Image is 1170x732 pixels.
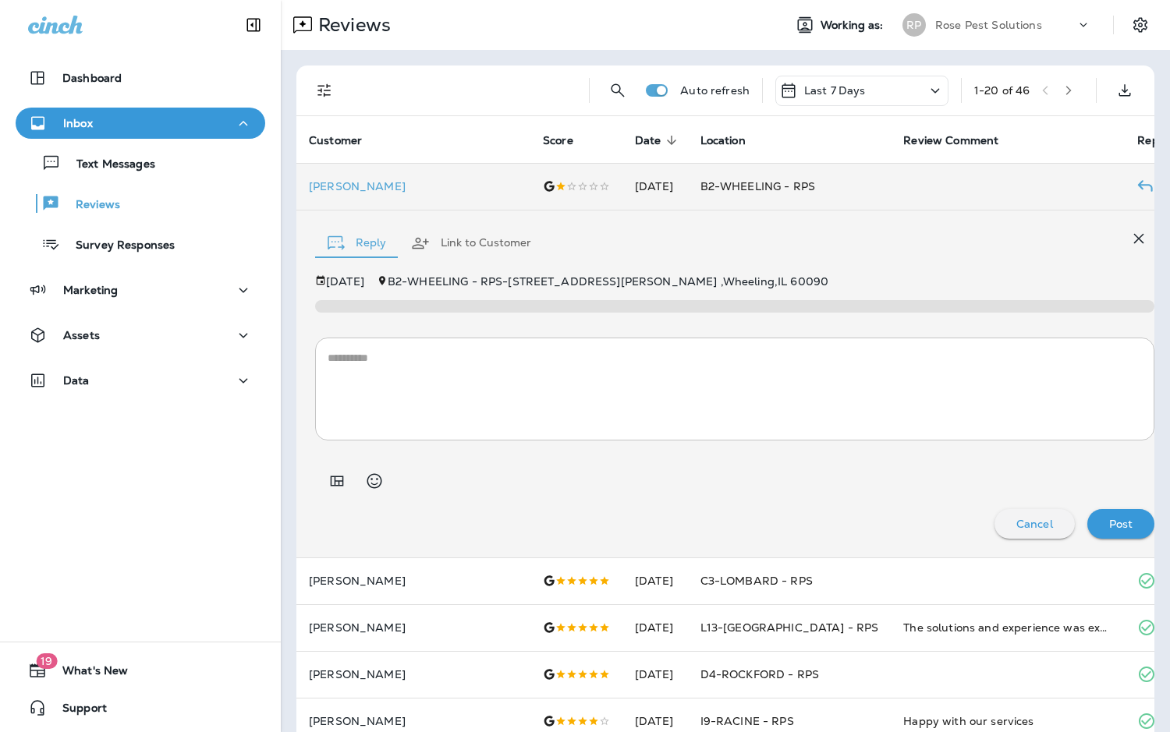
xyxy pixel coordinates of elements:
[903,713,1112,729] div: Happy with our services
[680,84,750,97] p: Auto refresh
[903,133,1019,147] span: Review Comment
[309,668,518,681] p: [PERSON_NAME]
[543,134,573,147] span: Score
[61,157,155,172] p: Text Messages
[60,198,120,213] p: Reviews
[543,133,594,147] span: Score
[47,664,128,683] span: What's New
[16,147,265,179] button: Text Messages
[63,374,90,387] p: Data
[315,215,399,271] button: Reply
[36,653,57,669] span: 19
[16,655,265,686] button: 19What's New
[16,108,265,139] button: Inbox
[16,274,265,306] button: Marketing
[63,329,100,341] p: Assets
[232,9,275,41] button: Collapse Sidebar
[309,575,518,587] p: [PERSON_NAME]
[700,179,815,193] span: B2-WHEELING - RPS
[1109,518,1133,530] p: Post
[60,239,175,253] p: Survey Responses
[635,134,661,147] span: Date
[700,621,879,635] span: L13-[GEOGRAPHIC_DATA] - RPS
[622,163,688,210] td: [DATE]
[16,320,265,351] button: Assets
[309,180,518,193] p: [PERSON_NAME]
[16,365,265,396] button: Data
[309,180,518,193] div: Click to view Customer Drawer
[700,574,813,588] span: C3-LOMBARD - RPS
[63,284,118,296] p: Marketing
[700,133,766,147] span: Location
[974,84,1030,97] div: 1 - 20 of 46
[47,702,107,720] span: Support
[903,134,998,147] span: Review Comment
[312,13,391,37] p: Reviews
[994,509,1075,539] button: Cancel
[622,604,688,651] td: [DATE]
[16,692,265,723] button: Support
[16,228,265,260] button: Survey Responses
[321,465,353,497] button: Add in a premade template
[700,134,746,147] span: Location
[821,19,887,32] span: Working as:
[700,667,819,681] span: D4-ROCKFORD - RPS
[309,133,382,147] span: Customer
[1087,509,1155,539] button: Post
[903,620,1112,635] div: The solutions and experience was explained with patience and concern. The current completion have...
[388,274,828,288] span: B2-WHEELING - RPS - [STREET_ADDRESS][PERSON_NAME] , Wheeling , IL 60090
[16,62,265,94] button: Dashboard
[804,84,866,97] p: Last 7 Days
[309,134,362,147] span: Customer
[359,465,390,497] button: Select an emoji
[399,215,544,271] button: Link to Customer
[63,117,93,129] p: Inbox
[635,133,682,147] span: Date
[700,714,794,728] span: I9-RACINE - RPS
[62,72,122,84] p: Dashboard
[1126,11,1154,39] button: Settings
[1109,75,1140,106] button: Export as CSV
[309,715,518,727] p: [PERSON_NAME]
[309,75,340,106] button: Filters
[16,187,265,220] button: Reviews
[1016,518,1053,530] p: Cancel
[309,621,518,634] p: [PERSON_NAME]
[622,651,688,698] td: [DATE]
[935,19,1042,31] p: Rose Pest Solutions
[622,557,688,604] td: [DATE]
[326,275,364,288] p: [DATE]
[902,13,926,37] div: RP
[602,75,633,106] button: Search Reviews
